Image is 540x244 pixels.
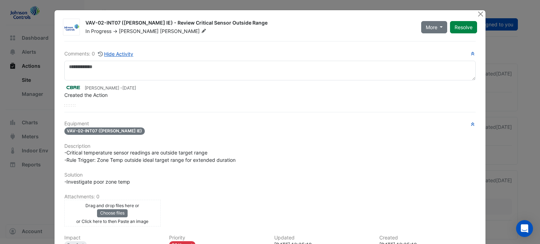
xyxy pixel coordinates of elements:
[64,179,130,185] span: -Investigate poor zone temp
[64,172,476,178] h6: Solution
[450,21,477,33] button: Resolve
[85,28,111,34] span: In Progress
[64,127,145,135] span: VAV-02-INT07 ([PERSON_NAME] IE)
[98,50,134,58] button: Hide Activity
[477,10,484,18] button: Close
[64,150,236,163] span: -Critical temperature sensor readings are outside target range -Rule Trigger: Zone Temp outside i...
[85,203,139,208] small: Drag and drop files here or
[85,85,136,91] small: [PERSON_NAME] -
[64,50,134,58] div: Comments: 0
[122,85,136,91] span: 2025-10-03 13:35:10
[64,194,476,200] h6: Attachments: 0
[274,235,371,241] h6: Updated
[160,28,208,35] span: [PERSON_NAME]
[64,84,82,91] img: CBRE Charter Hall
[64,235,161,241] h6: Impact
[85,19,413,28] div: VAV-02-INT07 ([PERSON_NAME] IE) - Review Critical Sensor Outside Range
[421,21,448,33] button: More
[64,121,476,127] h6: Equipment
[113,28,117,34] span: ->
[76,219,148,224] small: or Click here to then Paste an image
[63,24,79,31] img: Johnson Controls
[97,209,128,217] button: Choose files
[169,235,266,241] h6: Priority
[426,24,437,31] span: More
[516,220,533,237] div: Open Intercom Messenger
[379,235,476,241] h6: Created
[64,143,476,149] h6: Description
[64,92,108,98] span: Created the Action
[119,28,159,34] span: [PERSON_NAME]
